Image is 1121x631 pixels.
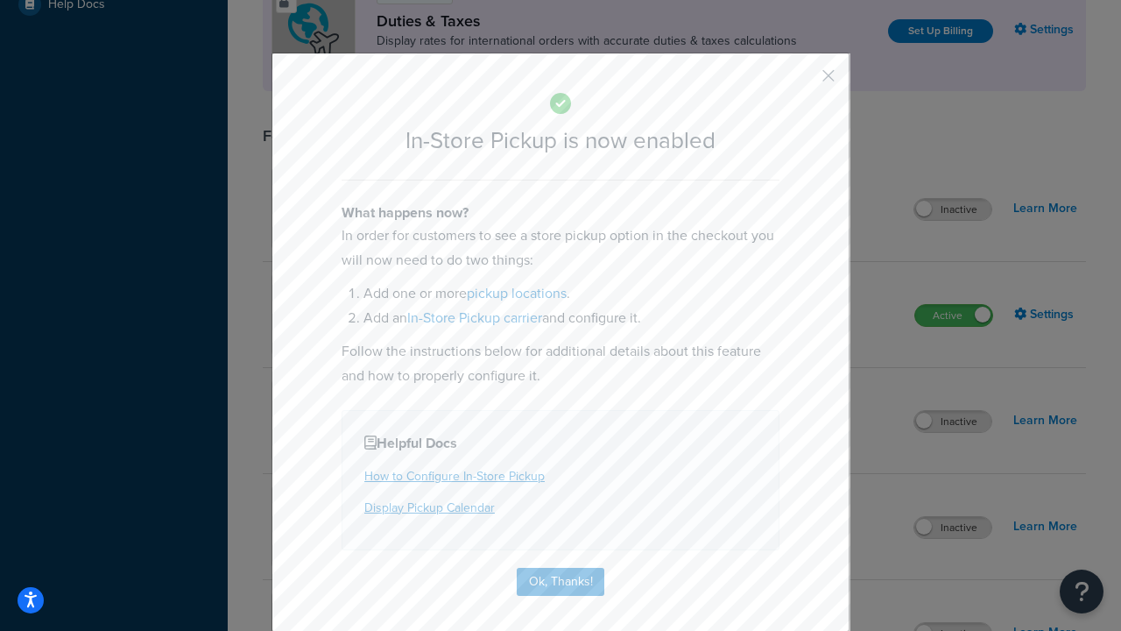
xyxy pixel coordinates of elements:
h4: Helpful Docs [364,433,757,454]
button: Ok, Thanks! [517,568,604,596]
h4: What happens now? [342,202,779,223]
a: pickup locations [467,283,567,303]
a: In-Store Pickup carrier [407,308,542,328]
p: In order for customers to see a store pickup option in the checkout you will now need to do two t... [342,223,779,273]
a: How to Configure In-Store Pickup [364,467,545,486]
p: Follow the instructions below for additional details about this feature and how to properly confi... [342,339,779,388]
h2: In-Store Pickup is now enabled [342,128,779,153]
li: Add an and configure it. [363,306,779,330]
a: Display Pickup Calendar [364,499,495,517]
li: Add one or more . [363,281,779,306]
